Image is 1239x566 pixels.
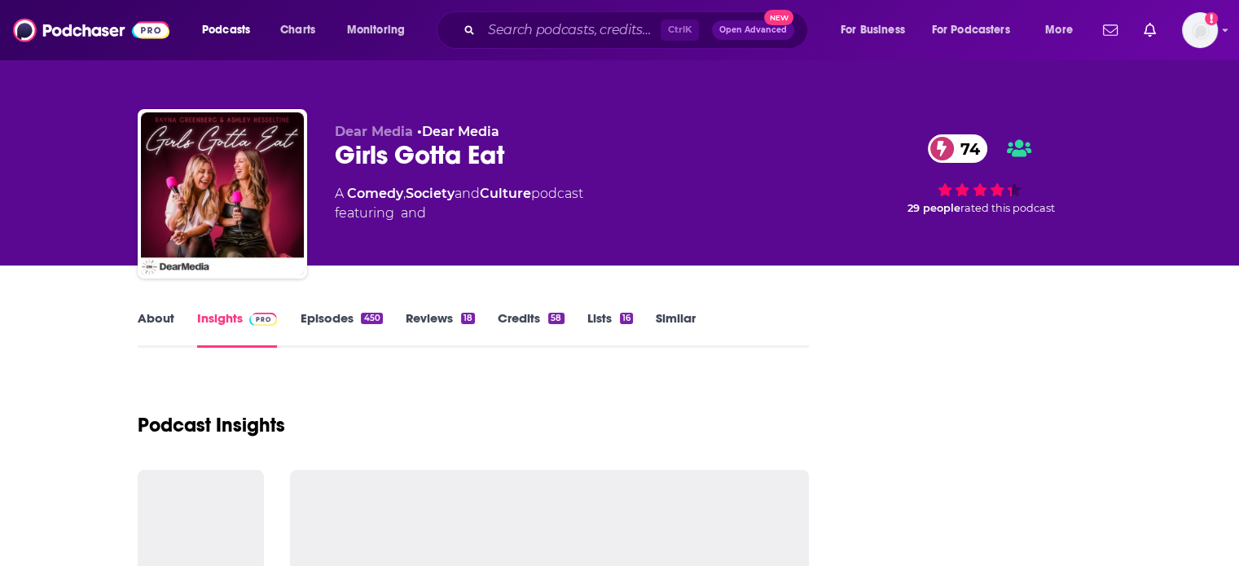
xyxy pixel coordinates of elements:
[461,313,475,324] div: 18
[417,124,499,139] span: •
[1182,12,1218,48] img: User Profile
[300,310,382,348] a: Episodes450
[548,313,564,324] div: 58
[944,134,988,163] span: 74
[829,17,925,43] button: open menu
[280,19,315,42] span: Charts
[1182,12,1218,48] span: Logged in as SimonElement
[1096,16,1124,44] a: Show notifications dropdown
[960,202,1055,214] span: rated this podcast
[335,204,583,223] span: featuring
[422,124,499,139] a: Dear Media
[921,17,1034,43] button: open menu
[858,124,1102,225] div: 74 29 peoplerated this podcast
[656,310,696,348] a: Similar
[191,17,271,43] button: open menu
[481,17,661,43] input: Search podcasts, credits, & more...
[197,310,278,348] a: InsightsPodchaser Pro
[406,310,475,348] a: Reviews18
[13,15,169,46] img: Podchaser - Follow, Share and Rate Podcasts
[361,313,382,324] div: 450
[455,186,480,201] span: and
[928,134,988,163] a: 74
[401,204,426,223] span: and
[270,17,325,43] a: Charts
[347,19,405,42] span: Monitoring
[498,310,564,348] a: Credits58
[661,20,699,41] span: Ctrl K
[202,19,250,42] span: Podcasts
[138,310,174,348] a: About
[452,11,824,49] div: Search podcasts, credits, & more...
[620,313,633,324] div: 16
[138,413,285,437] h1: Podcast Insights
[403,186,406,201] span: ,
[336,17,426,43] button: open menu
[480,186,531,201] a: Culture
[141,112,304,275] img: Girls Gotta Eat
[1034,17,1093,43] button: open menu
[335,124,413,139] span: Dear Media
[1045,19,1073,42] span: More
[1205,12,1218,25] svg: Add a profile image
[712,20,794,40] button: Open AdvancedNew
[932,19,1010,42] span: For Podcasters
[1182,12,1218,48] button: Show profile menu
[406,186,455,201] a: Society
[335,184,583,223] div: A podcast
[764,10,793,25] span: New
[587,310,633,348] a: Lists16
[719,26,787,34] span: Open Advanced
[347,186,403,201] a: Comedy
[907,202,960,214] span: 29 people
[1137,16,1162,44] a: Show notifications dropdown
[841,19,905,42] span: For Business
[249,313,278,326] img: Podchaser Pro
